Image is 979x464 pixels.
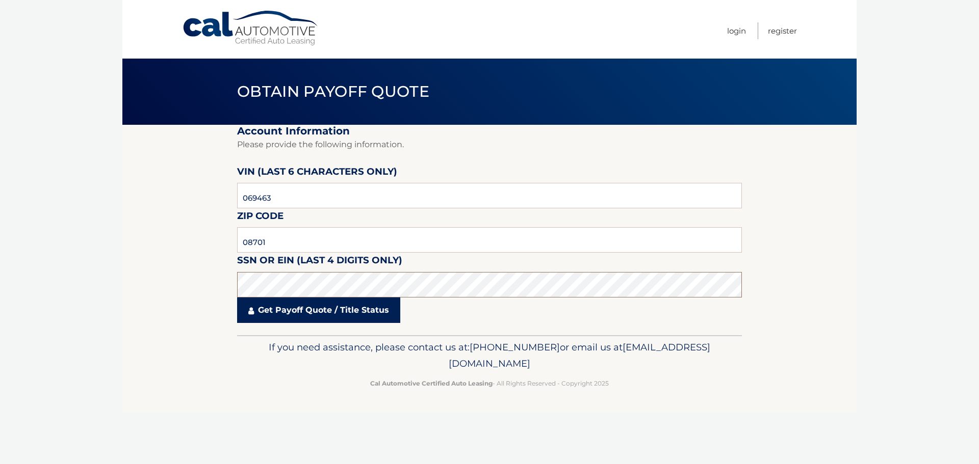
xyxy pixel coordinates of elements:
[370,379,493,387] strong: Cal Automotive Certified Auto Leasing
[237,297,400,323] a: Get Payoff Quote / Title Status
[237,138,742,152] p: Please provide the following information.
[237,125,742,138] h2: Account Information
[244,339,735,372] p: If you need assistance, please contact us at: or email us at
[727,22,746,39] a: Login
[237,82,429,101] span: Obtain Payoff Quote
[237,208,284,227] label: Zip Code
[237,164,397,183] label: VIN (last 6 characters only)
[470,341,560,353] span: [PHONE_NUMBER]
[237,253,402,271] label: SSN or EIN (last 4 digits only)
[244,378,735,389] p: - All Rights Reserved - Copyright 2025
[768,22,797,39] a: Register
[182,10,320,46] a: Cal Automotive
